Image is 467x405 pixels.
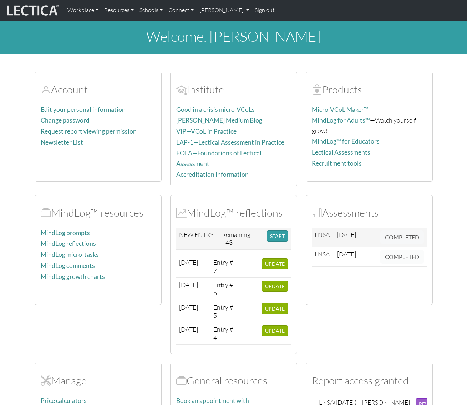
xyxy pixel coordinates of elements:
button: UPDATE [262,281,288,292]
span: [DATE] [337,230,356,238]
td: LNSA [312,247,334,266]
h2: Products [312,83,427,96]
span: Account [176,83,187,96]
span: Account [41,83,51,96]
a: MindLog growth charts [41,273,105,280]
a: [PERSON_NAME] [197,3,252,18]
span: UPDATE [265,306,285,312]
a: Lectical Assessments [312,149,370,156]
span: Resources [176,374,187,387]
span: UPDATE [265,261,285,267]
a: MindLog micro-tasks [41,251,99,258]
span: Manage [41,374,51,387]
span: [DATE] [179,281,198,289]
a: MindLog™ for Educators [312,137,380,145]
span: [DATE] [179,325,198,333]
td: Entry # 7 [210,255,237,277]
h2: MindLog™ resources [41,207,156,219]
a: Resources [101,3,137,18]
button: START [267,230,288,242]
a: [PERSON_NAME] Medium Blog [176,116,262,124]
img: lecticalive [5,4,59,17]
a: MindLog comments [41,262,95,269]
a: MindLog for Adults™ [312,116,370,124]
a: MindLog reflections [41,240,96,247]
span: UPDATE [265,328,285,334]
span: Products [312,83,322,96]
a: Sign out [252,3,278,18]
a: Newsletter List [41,139,83,146]
span: Assessments [312,206,322,219]
td: Entry # 6 [210,278,237,300]
h2: Institute [176,83,291,96]
a: Accreditation information [176,171,249,178]
h2: MindLog™ reflections [176,207,291,219]
h2: Report access granted [312,374,427,387]
a: LAP-1—Lectical Assessment in Practice [176,139,284,146]
span: [DATE] [179,258,198,266]
td: Entry # 5 [210,300,237,322]
h2: Manage [41,374,156,387]
span: [DATE] [179,348,198,355]
a: Edit your personal information [41,106,126,113]
a: Schools [137,3,166,18]
button: UPDATE [262,325,288,336]
a: FOLA—Foundations of Lectical Assessment [176,149,262,167]
td: Remaining = [219,228,264,250]
h2: General resources [176,374,291,387]
a: Price calculators [41,397,87,404]
a: Micro-VCoL Maker™ [312,106,369,113]
span: MindLog [176,206,187,219]
a: ViP—VCoL in Practice [176,128,237,135]
td: Entry # 4 [210,322,237,345]
span: 43 [225,238,233,246]
button: UPDATE [262,258,288,269]
h2: Assessments [312,207,427,219]
button: UPDATE [262,303,288,314]
a: Request report viewing permission [41,128,137,135]
span: MindLog™ resources [41,206,51,219]
a: MindLog prompts [41,229,90,237]
span: UPDATE [265,283,285,289]
a: Good in a crisis micro-VCoLs [176,106,255,113]
a: Change password [41,116,90,124]
span: [DATE] [337,250,356,258]
td: LNSA [312,228,334,247]
td: NEW ENTRY [176,228,219,250]
h2: Account [41,83,156,96]
a: Connect [166,3,197,18]
span: [DATE] [179,303,198,311]
p: —Watch yourself grow! [312,115,427,135]
a: Recruitment tools [312,160,362,167]
td: Entry # 3 [210,345,237,367]
a: Workplace [65,3,101,18]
